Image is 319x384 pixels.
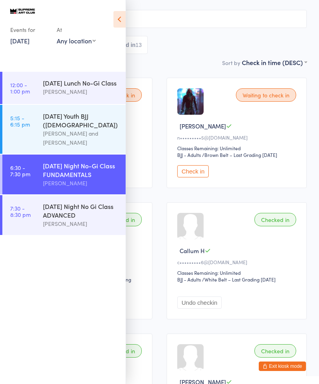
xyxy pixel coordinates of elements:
time: 7:30 - 8:30 pm [10,205,31,218]
a: [DATE] [10,36,30,45]
div: Checked in [254,213,296,226]
span: / White Belt – Last Grading [DATE] [202,276,276,283]
div: 13 [135,42,142,48]
div: [PERSON_NAME] [43,87,119,96]
span: [PERSON_NAME] [180,122,226,130]
div: [PERSON_NAME] [43,219,119,228]
div: [DATE] Night No Gi Class ADVANCED [43,202,119,219]
div: [DATE] Lunch No-Gi Class [43,78,119,87]
input: Search [12,10,307,28]
a: 7:30 -8:30 pm[DATE] Night No Gi Class ADVANCED[PERSON_NAME] [2,195,126,235]
div: n•••••••••5@[DOMAIN_NAME] [177,134,299,141]
div: Check in time (DESC) [242,58,307,67]
div: Checked in [254,344,296,358]
time: 12:00 - 1:00 pm [10,82,30,94]
div: BJJ - Adults [177,151,201,158]
time: 5:15 - 6:15 pm [10,115,30,127]
time: 6:30 - 7:30 pm [10,164,30,177]
img: Supreme Art Club Pty Ltd [8,6,37,15]
div: [DATE] Youth BJJ ([DEMOGRAPHIC_DATA]) [43,112,119,129]
div: Events for [10,23,49,36]
div: [DATE] Night No-Gi Class FUNDAMENTALS [43,161,119,179]
div: Any location [57,36,96,45]
div: Classes Remaining: Unlimited [177,145,299,151]
a: 12:00 -1:00 pm[DATE] Lunch No-Gi Class[PERSON_NAME] [2,72,126,104]
button: Undo checkin [177,296,222,309]
div: Classes Remaining: Unlimited [177,269,299,276]
div: [PERSON_NAME] [43,179,119,188]
label: Sort by [222,59,240,67]
button: Check in [177,165,209,177]
span: / Brown Belt – Last Grading [DATE] [202,151,277,158]
a: 6:30 -7:30 pm[DATE] Night No-Gi Class FUNDAMENTALS[PERSON_NAME] [2,155,126,194]
div: BJJ - Adults [177,276,201,283]
button: Exit kiosk mode [259,362,306,371]
img: image1727763841.png [177,88,204,115]
a: 5:15 -6:15 pm[DATE] Youth BJJ ([DEMOGRAPHIC_DATA])[PERSON_NAME] and [PERSON_NAME] [2,105,126,154]
div: Waiting to check in [236,88,296,102]
div: [PERSON_NAME] and [PERSON_NAME] [43,129,119,147]
div: c•••••••••6@[DOMAIN_NAME] [177,259,299,265]
span: Callum H [180,246,205,255]
div: At [57,23,96,36]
